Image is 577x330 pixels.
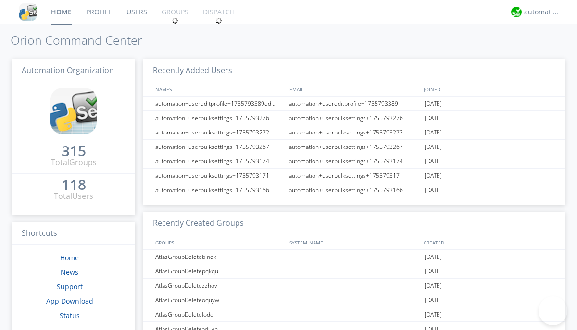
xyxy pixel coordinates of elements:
[425,183,442,197] span: [DATE]
[153,125,286,139] div: automation+userbulksettings+1755793272
[287,125,422,139] div: automation+userbulksettings+1755793272
[421,235,556,249] div: CREATED
[425,250,442,264] span: [DATE]
[153,250,286,264] div: AtlasGroupDeletebinek
[153,97,286,110] div: automation+usereditprofile+1755793389editedautomation+usereditprofile+1755793389
[287,97,422,110] div: automation+usereditprofile+1755793389
[143,125,565,140] a: automation+userbulksettings+1755793272automation+userbulksettings+1755793272[DATE]
[524,7,560,17] div: automation+atlas
[153,279,286,293] div: AtlasGroupDeletezzhov
[46,296,93,306] a: App Download
[51,157,97,168] div: Total Groups
[143,111,565,125] a: automation+userbulksettings+1755793276automation+userbulksettings+1755793276[DATE]
[215,17,222,24] img: spin.svg
[60,311,80,320] a: Status
[153,111,286,125] div: automation+userbulksettings+1755793276
[172,17,178,24] img: spin.svg
[19,3,37,21] img: cddb5a64eb264b2086981ab96f4c1ba7
[57,282,83,291] a: Support
[62,180,86,191] a: 118
[60,253,79,262] a: Home
[287,111,422,125] div: automation+userbulksettings+1755793276
[143,154,565,169] a: automation+userbulksettings+1755793174automation+userbulksettings+1755793174[DATE]
[153,140,286,154] div: automation+userbulksettings+1755793267
[153,264,286,278] div: AtlasGroupDeletepqkqu
[143,307,565,322] a: AtlasGroupDeleteloddi[DATE]
[143,169,565,183] a: automation+userbulksettings+1755793171automation+userbulksettings+1755793171[DATE]
[425,111,442,125] span: [DATE]
[287,183,422,197] div: automation+userbulksettings+1755793166
[22,65,114,75] span: Automation Organization
[143,250,565,264] a: AtlasGroupDeletebinek[DATE]
[425,140,442,154] span: [DATE]
[425,307,442,322] span: [DATE]
[425,97,442,111] span: [DATE]
[143,212,565,235] h3: Recently Created Groups
[287,169,422,183] div: automation+userbulksettings+1755793171
[54,191,93,202] div: Total Users
[143,59,565,83] h3: Recently Added Users
[153,169,286,183] div: automation+userbulksettings+1755793171
[287,154,422,168] div: automation+userbulksettings+1755793174
[50,88,97,134] img: cddb5a64eb264b2086981ab96f4c1ba7
[425,264,442,279] span: [DATE]
[143,183,565,197] a: automation+userbulksettings+1755793166automation+userbulksettings+1755793166[DATE]
[153,183,286,197] div: automation+userbulksettings+1755793166
[12,222,135,245] h3: Shortcuts
[425,125,442,140] span: [DATE]
[143,279,565,293] a: AtlasGroupDeletezzhov[DATE]
[153,154,286,168] div: automation+userbulksettings+1755793174
[143,97,565,111] a: automation+usereditprofile+1755793389editedautomation+usereditprofile+1755793389automation+usered...
[425,169,442,183] span: [DATE]
[143,140,565,154] a: automation+userbulksettings+1755793267automation+userbulksettings+1755793267[DATE]
[143,264,565,279] a: AtlasGroupDeletepqkqu[DATE]
[511,7,522,17] img: d2d01cd9b4174d08988066c6d424eccd
[62,180,86,189] div: 118
[153,307,286,321] div: AtlasGroupDeleteloddi
[421,82,556,96] div: JOINED
[287,82,421,96] div: EMAIL
[62,146,86,157] a: 315
[143,293,565,307] a: AtlasGroupDeleteoquyw[DATE]
[153,82,285,96] div: NAMES
[153,235,285,249] div: GROUPS
[153,293,286,307] div: AtlasGroupDeleteoquyw
[425,154,442,169] span: [DATE]
[425,279,442,293] span: [DATE]
[287,140,422,154] div: automation+userbulksettings+1755793267
[62,146,86,156] div: 315
[287,235,421,249] div: SYSTEM_NAME
[539,296,567,325] iframe: Toggle Customer Support
[61,268,78,277] a: News
[425,293,442,307] span: [DATE]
